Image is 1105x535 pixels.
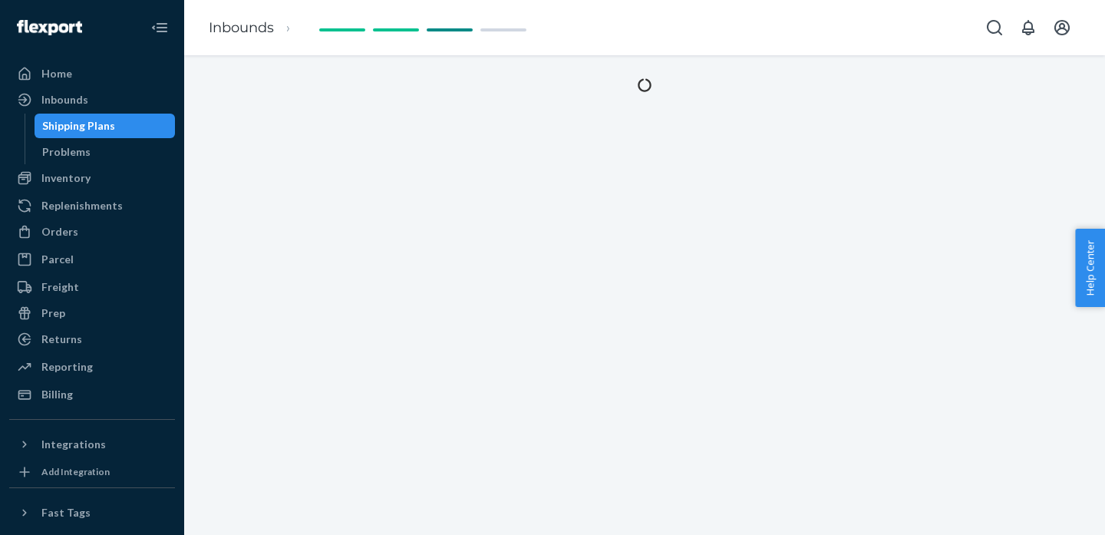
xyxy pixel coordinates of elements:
a: Parcel [9,247,175,272]
a: Billing [9,382,175,407]
div: Inventory [41,170,91,186]
a: Add Integration [9,463,175,481]
button: Help Center [1075,229,1105,307]
a: Inbounds [9,88,175,112]
div: Orders [41,224,78,239]
button: Close Navigation [144,12,175,43]
img: Flexport logo [17,20,82,35]
div: Inbounds [41,92,88,107]
a: Freight [9,275,175,299]
div: Billing [41,387,73,402]
a: Inbounds [209,19,274,36]
button: Open notifications [1013,12,1044,43]
button: Fast Tags [9,500,175,525]
div: Shipping Plans [42,118,115,134]
div: Problems [42,144,91,160]
div: Integrations [41,437,106,452]
a: Reporting [9,355,175,379]
button: Integrations [9,432,175,457]
a: Inventory [9,166,175,190]
a: Problems [35,140,176,164]
div: Reporting [41,359,93,375]
a: Shipping Plans [35,114,176,138]
ol: breadcrumbs [196,5,315,51]
a: Returns [9,327,175,352]
div: Fast Tags [41,505,91,520]
div: Add Integration [41,465,110,478]
div: Home [41,66,72,81]
div: Returns [41,332,82,347]
div: Parcel [41,252,74,267]
a: Orders [9,220,175,244]
div: Replenishments [41,198,123,213]
a: Prep [9,301,175,325]
div: Freight [41,279,79,295]
div: Prep [41,305,65,321]
button: Open Search Box [979,12,1010,43]
a: Home [9,61,175,86]
button: Open account menu [1047,12,1077,43]
a: Replenishments [9,193,175,218]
